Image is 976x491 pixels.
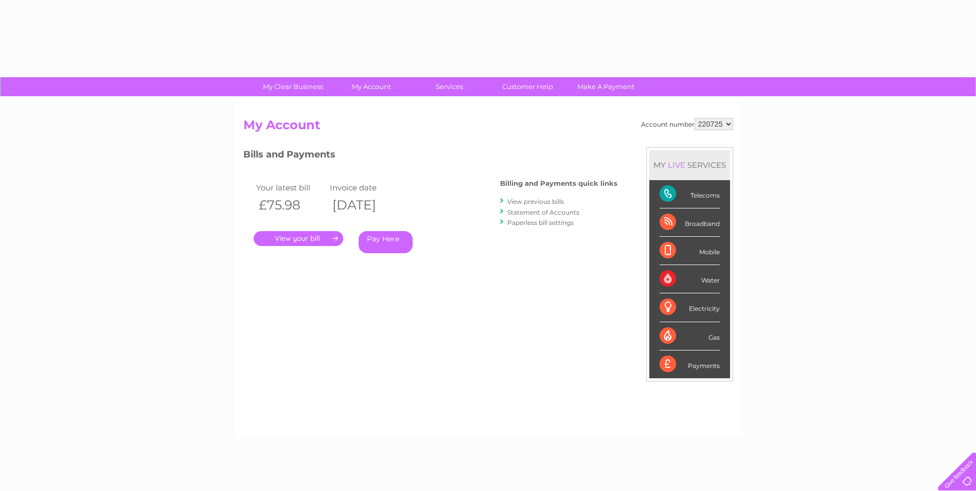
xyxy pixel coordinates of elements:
div: Mobile [660,237,720,265]
td: Invoice date [327,181,401,195]
div: LIVE [666,160,687,170]
h2: My Account [243,118,733,137]
a: Services [407,77,492,96]
a: . [254,231,343,246]
th: £75.98 [254,195,328,216]
h4: Billing and Payments quick links [500,180,617,187]
div: Payments [660,350,720,378]
a: My Account [329,77,414,96]
a: Paperless bill settings [507,219,574,226]
a: My Clear Business [251,77,335,96]
td: Your latest bill [254,181,328,195]
a: Pay Here [359,231,413,253]
a: Statement of Accounts [507,208,579,216]
a: View previous bills [507,198,564,205]
div: Telecoms [660,180,720,208]
div: Gas [660,322,720,350]
th: [DATE] [327,195,401,216]
a: Customer Help [485,77,570,96]
div: Water [660,265,720,293]
h3: Bills and Payments [243,147,617,165]
a: Make A Payment [563,77,648,96]
div: Electricity [660,293,720,322]
div: Account number [641,118,733,130]
div: MY SERVICES [649,150,730,180]
div: Broadband [660,208,720,237]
